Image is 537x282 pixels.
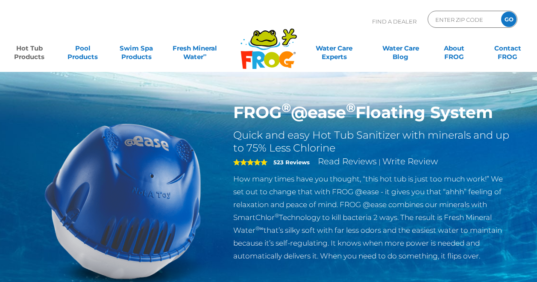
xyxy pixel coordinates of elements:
[203,52,207,58] sup: ∞
[433,40,475,57] a: AboutFROG
[233,172,512,262] p: How many times have you thought, “this hot tub is just too much work!” We set out to change that ...
[169,40,221,57] a: Fresh MineralWater∞
[62,40,103,57] a: PoolProducts
[380,40,421,57] a: Water CareBlog
[236,17,302,69] img: Frog Products Logo
[9,40,50,57] a: Hot TubProducts
[382,156,438,166] a: Write Review
[300,40,368,57] a: Water CareExperts
[275,212,279,219] sup: ®
[233,103,512,122] h1: FROG @ease Floating System
[487,40,528,57] a: ContactFROG
[233,159,267,166] span: 5
[282,100,291,115] sup: ®
[346,100,355,115] sup: ®
[372,11,417,32] p: Find A Dealer
[255,225,264,232] sup: ®∞
[115,40,157,57] a: Swim SpaProducts
[233,129,512,154] h2: Quick and easy Hot Tub Sanitizer with minerals and up to 75% Less Chlorine
[273,159,310,166] strong: 523 Reviews
[379,158,381,166] span: |
[318,156,377,166] a: Read Reviews
[501,12,516,27] input: GO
